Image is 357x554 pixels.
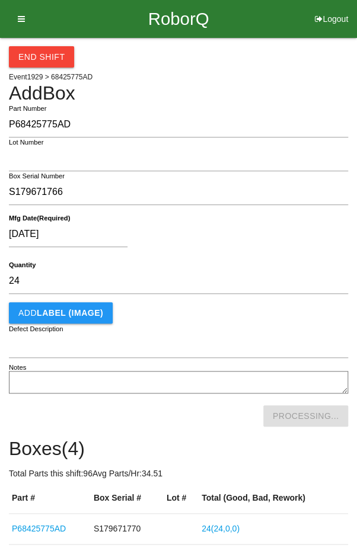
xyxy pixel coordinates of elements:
[9,46,74,68] button: End Shift
[9,324,63,334] label: Defect Description
[9,73,93,81] span: Event 1929 > 68425775AD
[199,483,348,514] th: Total (Good, Bad, Rework)
[9,137,44,148] label: Lot Number
[9,302,113,324] button: AddLABEL (IMAGE)
[9,363,26,373] label: Notes
[202,524,240,533] a: 24(24,0,0)
[9,467,348,480] p: Total Parts this shift: 96 Avg Parts/Hr: 34.51
[91,483,164,514] th: Box Serial #
[9,104,46,114] label: Part Number
[164,483,199,514] th: Lot #
[9,222,128,247] input: Pick a Date
[9,261,36,269] b: Quantity
[9,180,348,205] input: Required
[9,83,348,104] h4: Add Box
[9,483,91,514] th: Part #
[9,112,348,137] input: Required
[9,268,348,294] input: Required
[9,438,348,459] h4: Boxes ( 4 )
[9,171,65,181] label: Box Serial Number
[9,214,70,222] b: Mfg Date (Required)
[37,308,103,318] b: LABEL (IMAGE)
[12,524,66,533] a: P68425775AD
[91,514,164,545] td: S179671770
